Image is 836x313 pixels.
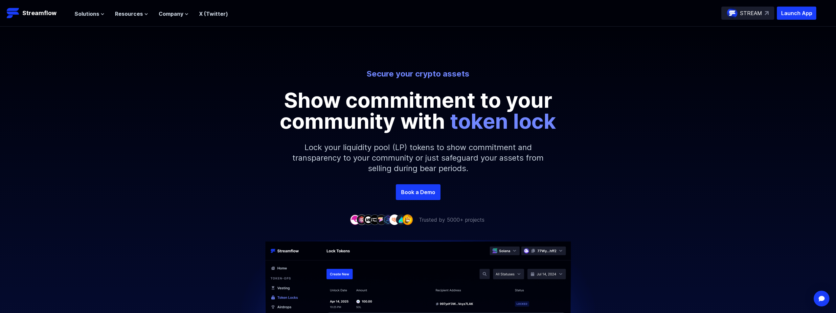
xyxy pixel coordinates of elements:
img: company-8 [396,214,406,225]
span: Resources [115,10,143,18]
button: Launch App [777,7,816,20]
img: company-3 [363,214,373,225]
img: company-7 [389,214,400,225]
p: Secure your crypto assets [236,69,600,79]
a: Streamflow [7,7,68,20]
p: Streamflow [22,9,56,18]
div: Open Intercom Messenger [814,291,829,306]
p: Lock your liquidity pool (LP) tokens to show commitment and transparency to your community or jus... [277,132,559,184]
img: company-6 [383,214,393,225]
img: top-right-arrow.svg [765,11,769,15]
span: Solutions [75,10,99,18]
button: Solutions [75,10,104,18]
img: company-2 [356,214,367,225]
img: streamflow-logo-circle.png [727,8,737,18]
img: company-9 [402,214,413,225]
button: Company [159,10,189,18]
img: company-5 [376,214,387,225]
span: token lock [450,108,556,134]
img: company-1 [350,214,360,225]
a: STREAM [721,7,774,20]
p: Show commitment to your community with [270,90,566,132]
button: Resources [115,10,148,18]
img: company-4 [370,214,380,225]
a: Book a Demo [396,184,441,200]
p: Trusted by 5000+ projects [419,216,485,224]
img: Streamflow Logo [7,7,20,20]
span: Company [159,10,183,18]
a: X (Twitter) [199,11,228,17]
p: STREAM [740,9,762,17]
